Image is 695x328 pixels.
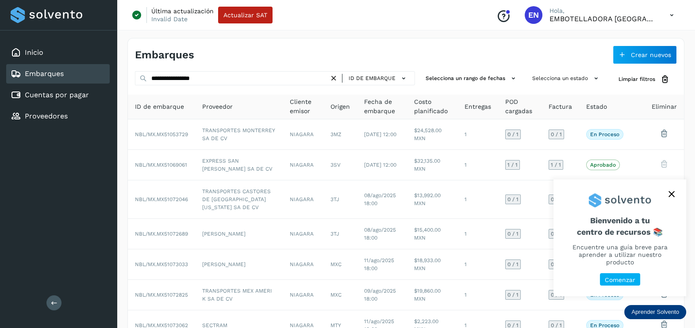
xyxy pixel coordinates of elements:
[564,227,676,237] p: centro de recursos 📚
[25,112,68,120] a: Proveedores
[507,231,518,236] span: 0 / 1
[323,180,357,219] td: 3TJ
[151,15,188,23] p: Invalid Date
[457,219,498,249] td: 1
[323,280,357,310] td: MXC
[507,292,518,297] span: 0 / 1
[135,292,188,298] span: NBL/MX.MX51072825
[529,71,604,86] button: Selecciona un estado
[549,15,656,23] p: EMBOTELLADORA NIAGARA DE MEXICO
[195,249,283,280] td: [PERSON_NAME]
[364,131,396,137] span: [DATE] 12:00
[553,179,686,296] div: Aprender Solvento
[364,97,400,116] span: Fecha de embarque
[590,131,619,137] p: En proceso
[6,85,110,105] div: Cuentas por pagar
[624,305,686,319] div: Aprender Solvento
[283,280,323,310] td: NIAGARA
[330,102,350,111] span: Origen
[600,273,640,286] button: Comenzar
[135,261,188,267] span: NBL/MX.MX51073033
[551,162,561,168] span: 1 / 1
[505,97,534,116] span: POD cargadas
[422,71,522,86] button: Selecciona un rango de fechas
[611,71,677,88] button: Limpiar filtros
[151,7,214,15] p: Última actualización
[364,227,396,241] span: 08/ago/2025 18:00
[613,46,677,64] button: Crear nuevos
[507,197,518,202] span: 0 / 1
[6,43,110,62] div: Inicio
[283,219,323,249] td: NIAGARA
[465,102,491,111] span: Entregas
[551,197,562,202] span: 0 / 1
[323,119,357,150] td: 3MZ
[323,249,357,280] td: MXC
[323,219,357,249] td: 3TJ
[364,192,396,206] span: 08/ago/2025 18:00
[135,49,194,61] h4: Embarques
[364,257,394,271] span: 11/ago/2025 18:00
[507,162,518,168] span: 1 / 1
[195,150,283,180] td: EXPRESS SAN [PERSON_NAME] SA DE CV
[551,231,562,236] span: 0 / 1
[349,74,395,82] span: ID de embarque
[665,187,678,201] button: close,
[195,180,283,219] td: TRANSPORTES CASTORES DE [GEOGRAPHIC_DATA][US_STATE] SA DE CV
[135,196,188,202] span: NBL/MX.MX51072046
[25,91,89,99] a: Cuentas por pagar
[631,309,679,316] p: Aprender Solvento
[549,7,656,15] p: Hola,
[6,107,110,126] div: Proveedores
[135,102,184,111] span: ID de embarque
[290,97,316,116] span: Cliente emisor
[218,7,273,23] button: Actualizar SAT
[457,119,498,150] td: 1
[605,276,635,284] p: Comenzar
[283,150,323,180] td: NIAGARA
[457,249,498,280] td: 1
[323,150,357,180] td: 3SV
[364,162,396,168] span: [DATE] 12:00
[407,219,457,249] td: $15,400.00 MXN
[223,12,267,18] span: Actualizar SAT
[346,72,411,85] button: ID de embarque
[652,102,677,111] span: Eliminar
[283,180,323,219] td: NIAGARA
[407,280,457,310] td: $19,860.00 MXN
[551,292,562,297] span: 0 / 1
[202,102,233,111] span: Proveedor
[135,131,188,137] span: NBL/MX.MX51053729
[407,249,457,280] td: $18,933.00 MXN
[25,69,64,78] a: Embarques
[25,48,43,57] a: Inicio
[586,102,607,111] span: Estado
[135,231,188,237] span: NBL/MX.MX51072689
[457,280,498,310] td: 1
[364,288,396,302] span: 09/ago/2025 18:00
[618,75,655,83] span: Limpiar filtros
[564,216,676,236] span: Bienvenido a tu
[590,162,616,168] p: Aprobado
[407,119,457,150] td: $24,528.00 MXN
[195,219,283,249] td: [PERSON_NAME]
[457,180,498,219] td: 1
[6,64,110,84] div: Embarques
[507,132,518,137] span: 0 / 1
[631,52,671,58] span: Crear nuevos
[507,262,518,267] span: 0 / 1
[195,119,283,150] td: TRANSPORTES MONTERREY SA DE CV
[135,162,187,168] span: NBL/MX.MX51069061
[283,249,323,280] td: NIAGARA
[549,102,572,111] span: Factura
[457,150,498,180] td: 1
[551,323,562,328] span: 0 / 1
[195,280,283,310] td: TRANSPORTES MEX AMERI K SA DE CV
[283,119,323,150] td: NIAGARA
[407,180,457,219] td: $13,992.00 MXN
[414,97,450,116] span: Costo planificado
[407,150,457,180] td: $32,135.00 MXN
[551,262,562,267] span: 0 / 1
[564,244,676,266] p: Encuentre una guía breve para aprender a utilizar nuestro producto
[507,323,518,328] span: 0 / 1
